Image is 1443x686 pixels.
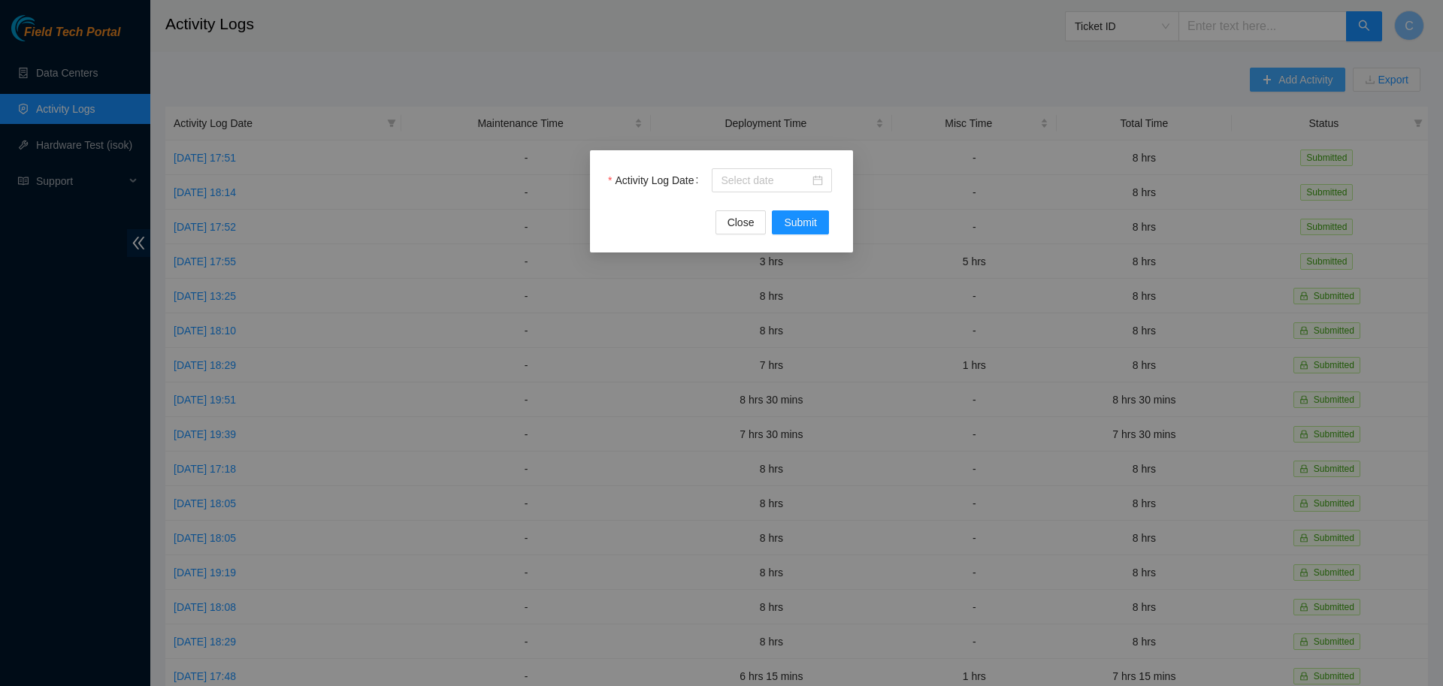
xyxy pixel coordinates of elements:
span: Submit [784,214,817,231]
button: Submit [772,210,829,234]
label: Activity Log Date [608,168,704,192]
span: Close [728,214,755,231]
button: Close [715,210,767,234]
input: Activity Log Date [721,172,809,189]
